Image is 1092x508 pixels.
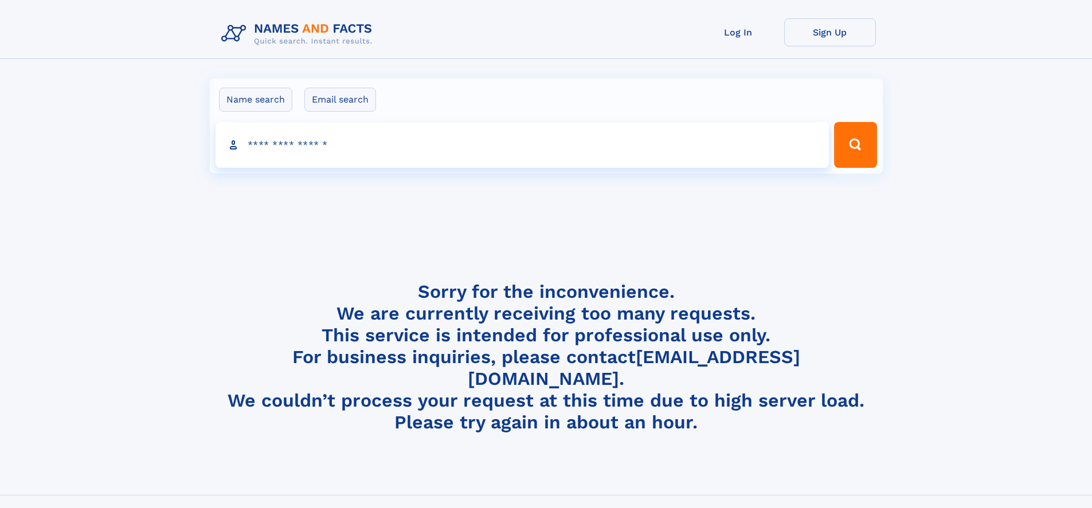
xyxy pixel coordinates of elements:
[217,281,876,434] h4: Sorry for the inconvenience. We are currently receiving too many requests. This service is intend...
[219,88,292,112] label: Name search
[468,346,800,389] a: [EMAIL_ADDRESS][DOMAIN_NAME]
[692,18,784,46] a: Log In
[216,122,829,168] input: search input
[304,88,376,112] label: Email search
[834,122,876,168] button: Search Button
[217,18,382,49] img: Logo Names and Facts
[784,18,876,46] a: Sign Up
